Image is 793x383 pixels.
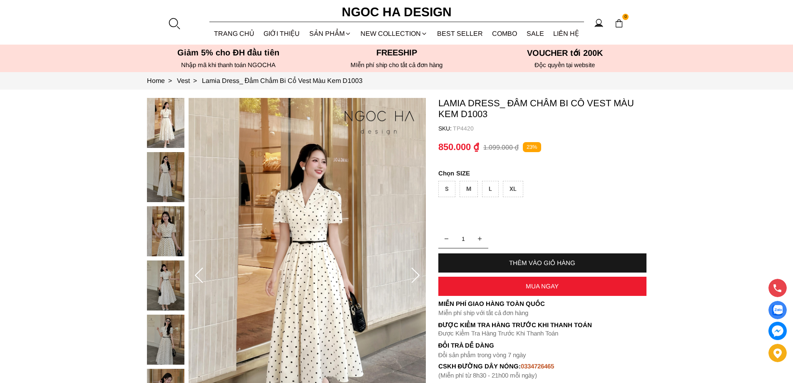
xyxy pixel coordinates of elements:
img: Lamia Dress_ Đầm Chấm Bi Cổ Vest Màu Kem D1003_mini_3 [147,260,184,310]
div: S [438,181,455,197]
h6: Đổi trả dễ dàng [438,342,646,349]
font: cskh đường dây nóng: [438,363,521,370]
a: Ngoc Ha Design [334,2,459,22]
input: Quantity input [438,230,488,247]
font: Nhập mã khi thanh toán NGOCHA [181,61,276,68]
a: Display image [768,301,787,319]
a: Link to Home [147,77,177,84]
font: Miễn phí giao hàng toàn quốc [438,300,545,307]
h6: SKU: [438,125,453,132]
p: 1.099.000 ₫ [483,143,519,151]
span: > [165,77,175,84]
a: Combo [487,23,522,45]
p: Lamia Dress_ Đầm Chấm Bi Cổ Vest Màu Kem D1003 [438,98,646,120]
img: Lamia Dress_ Đầm Chấm Bi Cổ Vest Màu Kem D1003_mini_4 [147,315,184,365]
a: BEST SELLER [433,23,488,45]
div: M [460,181,478,197]
font: Giảm 5% cho ĐH đầu tiên [177,48,279,57]
p: Được Kiểm Tra Hàng Trước Khi Thanh Toán [438,330,646,337]
font: Freeship [376,48,417,57]
div: SẢN PHẨM [305,23,356,45]
font: 0334726465 [521,363,554,370]
div: XL [503,181,523,197]
font: Miễn phí ship với tất cả đơn hàng [438,309,528,316]
a: Link to Vest [177,77,202,84]
div: THÊM VÀO GIỎ HÀNG [438,259,646,266]
a: SALE [522,23,549,45]
a: NEW COLLECTION [356,23,433,45]
a: TRANG CHỦ [209,23,259,45]
font: Đổi sản phẩm trong vòng 7 ngày [438,351,527,358]
img: img-CART-ICON-ksit0nf1 [614,19,624,28]
a: messenger [768,322,787,340]
a: LIÊN HỆ [549,23,584,45]
img: Lamia Dress_ Đầm Chấm Bi Cổ Vest Màu Kem D1003_mini_2 [147,206,184,256]
div: L [482,181,499,197]
p: SIZE [438,170,646,177]
a: GIỚI THIỆU [259,23,305,45]
h5: VOUCHER tới 200K [483,48,646,58]
p: Được Kiểm Tra Hàng Trước Khi Thanh Toán [438,321,646,329]
a: Link to Lamia Dress_ Đầm Chấm Bi Cổ Vest Màu Kem D1003 [202,77,363,84]
span: 0 [622,14,629,20]
img: Lamia Dress_ Đầm Chấm Bi Cổ Vest Màu Kem D1003_mini_0 [147,98,184,148]
h6: Độc quyền tại website [483,61,646,69]
img: Lamia Dress_ Đầm Chấm Bi Cổ Vest Màu Kem D1003_mini_1 [147,152,184,202]
span: > [190,77,200,84]
p: 850.000 ₫ [438,142,479,153]
font: (Miễn phí từ 8h30 - 21h00 mỗi ngày) [438,372,537,379]
h6: MIễn phí ship cho tất cả đơn hàng [315,61,478,69]
img: Display image [772,305,783,315]
p: 23% [523,142,541,153]
p: TP4420 [453,125,646,132]
div: MUA NGAY [438,283,646,290]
